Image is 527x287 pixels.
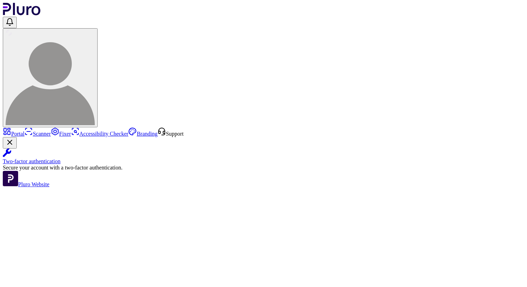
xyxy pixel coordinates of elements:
aside: Sidebar menu [3,127,524,188]
a: Accessibility Checker [71,131,129,137]
img: User avatar [6,36,95,125]
a: Open Support screen [158,131,184,137]
button: User avatar [3,28,98,127]
a: Branding [128,131,158,137]
button: Close Two-factor authentication notification [3,137,17,149]
a: Logo [3,10,41,16]
a: Portal [3,131,24,137]
a: Open Pluro Website [3,181,49,187]
div: Secure your account with a two-factor authentication. [3,165,524,171]
a: Scanner [24,131,51,137]
a: Two-factor authentication [3,149,524,165]
div: Two-factor authentication [3,158,524,165]
a: Fixer [51,131,71,137]
button: Open notifications, you have undefined new notifications [3,17,17,28]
